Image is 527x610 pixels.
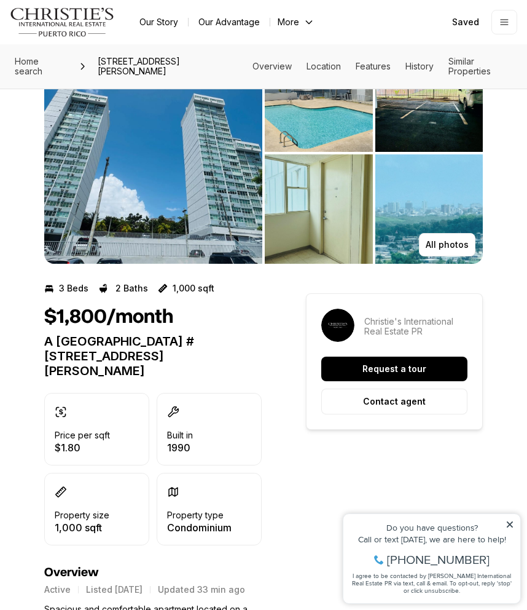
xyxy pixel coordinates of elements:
[158,585,245,595] p: Updated 33 min ago
[448,56,491,76] a: Skip to: Similar Properties
[189,14,270,31] a: Our Advantage
[419,233,475,256] button: All photos
[55,510,109,520] p: Property size
[252,57,517,76] nav: Page section menu
[321,357,467,381] button: Request a tour
[265,154,373,264] button: View image gallery
[491,10,517,34] button: Open menu
[265,42,373,152] button: View image gallery
[130,14,188,31] a: Our Story
[13,39,178,48] div: Call or text [DATE], we are here to help!
[445,10,486,34] a: Saved
[173,283,214,293] p: 1,000 sqft
[252,61,292,71] a: Skip to: Overview
[115,283,148,293] p: 2 Baths
[44,334,262,378] p: A [GEOGRAPHIC_DATA] #[STREET_ADDRESS][PERSON_NAME]
[265,42,483,264] li: 2 of 6
[167,523,232,533] p: Condominium
[10,7,115,37] img: logo
[452,17,479,27] span: Saved
[55,443,110,453] p: $1.80
[364,317,467,336] p: Christie's International Real Estate PR
[44,585,71,595] p: Active
[10,52,73,81] a: Home search
[86,585,142,595] p: Listed [DATE]
[44,42,262,264] button: View image gallery
[321,389,467,414] button: Contact agent
[44,565,262,580] h4: Overview
[15,76,175,99] span: I agree to be contacted by [PERSON_NAME] International Real Estate PR via text, call & email. To ...
[13,28,178,36] div: Do you have questions?
[306,61,341,71] a: Skip to: Location
[50,58,153,70] span: [PHONE_NUMBER]
[93,52,252,81] span: [STREET_ADDRESS][PERSON_NAME]
[59,283,88,293] p: 3 Beds
[167,443,193,453] p: 1990
[375,154,483,264] button: View image gallery
[55,430,110,440] p: Price per sqft
[270,14,322,31] button: More
[405,61,434,71] a: Skip to: History
[167,430,193,440] p: Built in
[356,61,391,71] a: Skip to: Features
[362,364,426,374] p: Request a tour
[15,56,42,76] span: Home search
[363,397,426,406] p: Contact agent
[44,42,483,264] div: Listing Photos
[55,523,109,533] p: 1,000 sqft
[167,510,224,520] p: Property type
[426,240,469,250] p: All photos
[375,42,483,152] button: View image gallery
[44,306,173,329] h1: $1,800/month
[44,42,262,264] li: 1 of 6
